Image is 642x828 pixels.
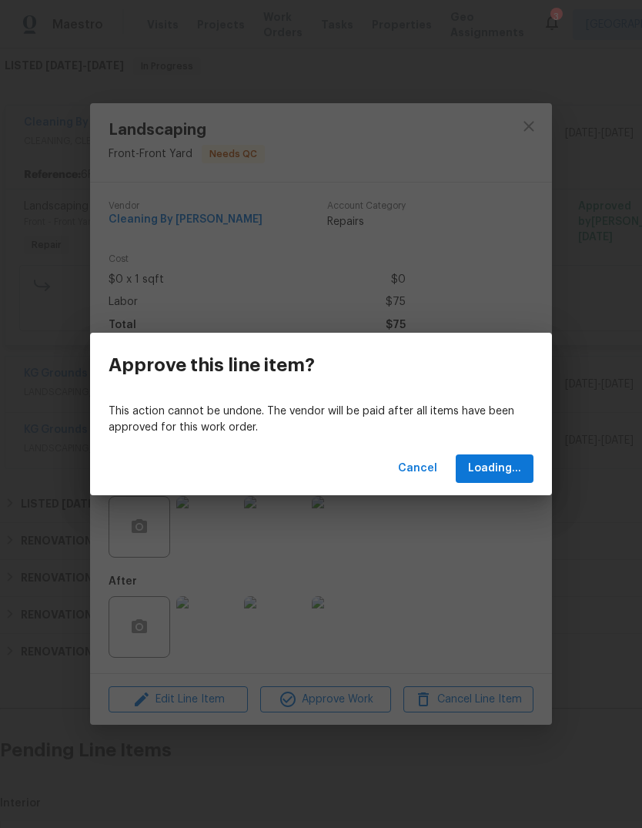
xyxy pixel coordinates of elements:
button: Loading... [456,454,533,483]
span: Loading... [468,459,521,478]
button: Cancel [392,454,443,483]
h3: Approve this line item? [109,354,315,376]
span: Cancel [398,459,437,478]
p: This action cannot be undone. The vendor will be paid after all items have been approved for this... [109,404,533,436]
